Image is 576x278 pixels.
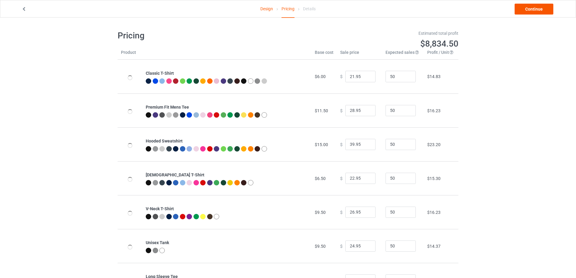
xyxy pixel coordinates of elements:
[427,108,441,113] span: $16.23
[315,210,326,215] span: $9.50
[427,142,441,147] span: $23.20
[427,176,441,181] span: $15.30
[340,176,343,181] span: $
[146,206,174,211] b: V-Neck T-Shirt
[424,49,458,60] th: Profit / Unit
[382,49,424,60] th: Expected sales
[315,142,328,147] span: $15.00
[337,49,382,60] th: Sale price
[340,142,343,147] span: $
[260,0,273,17] a: Design
[146,71,174,76] b: Classic T-Shirt
[303,0,316,17] div: Details
[340,74,343,79] span: $
[340,210,343,214] span: $
[118,49,142,60] th: Product
[315,74,326,79] span: $6.00
[315,108,328,113] span: $11.50
[173,112,178,118] img: heather_texture.png
[315,176,326,181] span: $6.50
[427,74,441,79] span: $14.83
[340,244,343,248] span: $
[340,108,343,113] span: $
[146,240,169,245] b: Unisex Tank
[146,172,204,177] b: [DEMOGRAPHIC_DATA] T-Shirt
[153,248,158,253] img: heather_texture.png
[311,49,337,60] th: Base cost
[281,0,295,18] div: Pricing
[515,4,553,15] a: Continue
[118,30,284,41] h1: Pricing
[420,39,458,49] span: $8,834.50
[427,244,441,249] span: $14.37
[427,210,441,215] span: $16.23
[292,30,459,36] div: Estimated total profit
[255,78,260,84] img: heather_texture.png
[146,139,183,143] b: Hooded Sweatshirt
[315,244,326,249] span: $9.50
[146,105,189,110] b: Premium Fit Mens Tee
